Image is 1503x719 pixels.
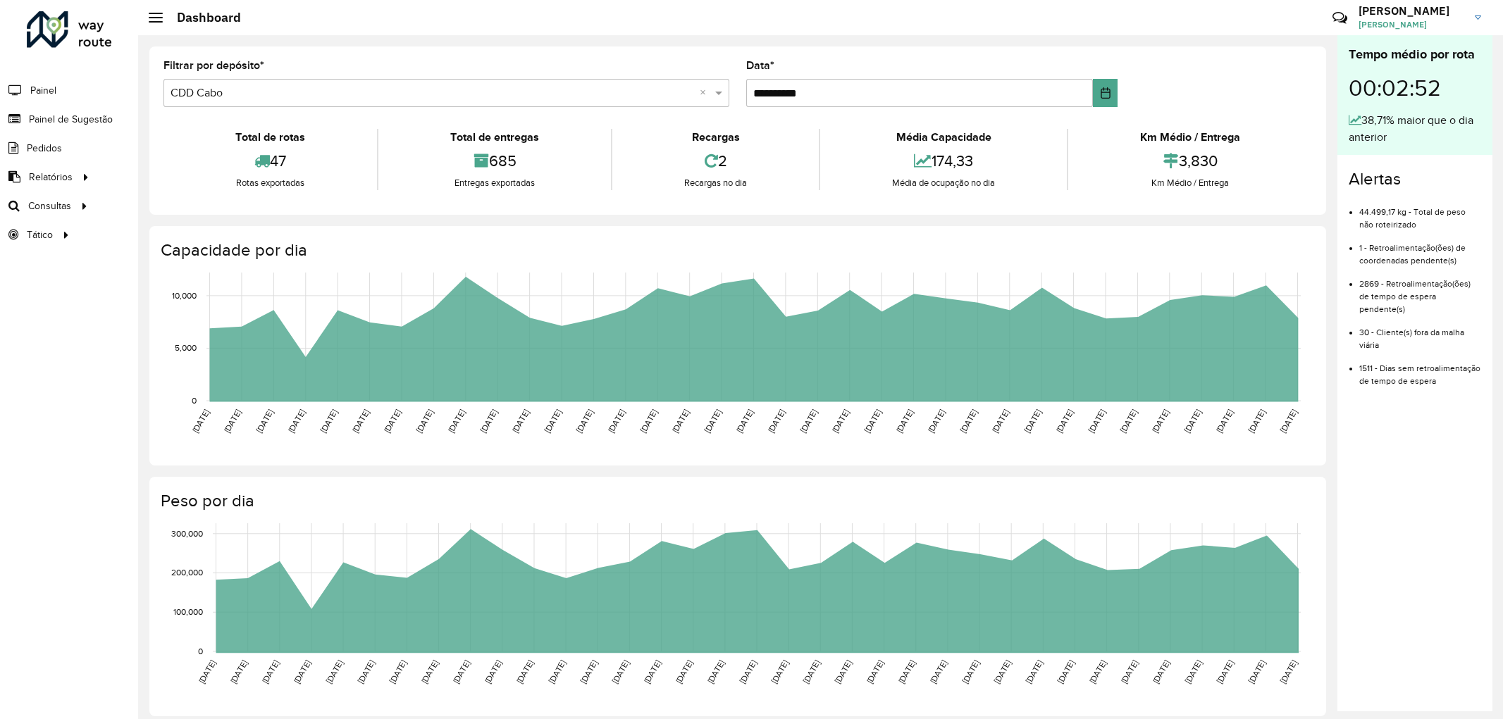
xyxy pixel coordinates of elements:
[616,146,815,176] div: 2
[824,146,1063,176] div: 174,33
[1024,658,1044,685] text: [DATE]
[318,408,339,434] text: [DATE]
[830,408,851,434] text: [DATE]
[161,491,1312,511] h4: Peso por dia
[703,408,723,434] text: [DATE]
[1056,658,1076,685] text: [DATE]
[260,658,280,685] text: [DATE]
[896,658,917,685] text: [DATE]
[1151,658,1171,685] text: [DATE]
[865,658,885,685] text: [DATE]
[27,227,53,242] span: Tático
[222,408,242,434] text: [DATE]
[1182,408,1203,434] text: [DATE]
[478,408,499,434] text: [DATE]
[1214,408,1235,434] text: [DATE]
[292,658,312,685] text: [DATE]
[451,658,471,685] text: [DATE]
[610,658,631,685] text: [DATE]
[414,408,435,434] text: [DATE]
[670,408,691,434] text: [DATE]
[1325,3,1355,33] a: Contato Rápido
[1119,658,1139,685] text: [DATE]
[172,291,197,300] text: 10,000
[1349,64,1481,112] div: 00:02:52
[606,408,626,434] text: [DATE]
[638,408,659,434] text: [DATE]
[1087,658,1108,685] text: [DATE]
[228,658,249,685] text: [DATE]
[824,129,1063,146] div: Média Capacidade
[1349,112,1481,146] div: 38,71% maior que o dia anterior
[674,658,694,685] text: [DATE]
[29,112,113,127] span: Painel de Sugestão
[990,408,1010,434] text: [DATE]
[171,568,203,577] text: 200,000
[1247,658,1267,685] text: [DATE]
[173,607,203,616] text: 100,000
[446,408,466,434] text: [DATE]
[1118,408,1139,434] text: [DATE]
[616,129,815,146] div: Recargas
[1072,129,1309,146] div: Km Médio / Entrega
[1054,408,1075,434] text: [DATE]
[163,10,241,25] h2: Dashboard
[167,129,373,146] div: Total de rotas
[483,658,503,685] text: [DATE]
[1359,267,1481,315] li: 2869 - Retroalimentação(ões) de tempo de espera pendente(s)
[382,408,402,434] text: [DATE]
[382,176,607,190] div: Entregas exportadas
[734,408,755,434] text: [DATE]
[547,658,567,685] text: [DATE]
[769,658,790,685] text: [DATE]
[167,176,373,190] div: Rotas exportadas
[737,658,757,685] text: [DATE]
[1183,658,1204,685] text: [DATE]
[824,176,1063,190] div: Média de ocupação no dia
[1150,408,1170,434] text: [DATE]
[510,408,531,434] text: [DATE]
[992,658,1013,685] text: [DATE]
[1072,176,1309,190] div: Km Médio / Entrega
[543,408,563,434] text: [DATE]
[163,57,264,74] label: Filtrar por depósito
[1359,18,1464,31] span: [PERSON_NAME]
[28,199,71,213] span: Consultas
[190,408,211,434] text: [DATE]
[29,170,73,185] span: Relatórios
[1215,658,1235,685] text: [DATE]
[1247,408,1267,434] text: [DATE]
[958,408,979,434] text: [DATE]
[419,658,440,685] text: [DATE]
[579,658,599,685] text: [DATE]
[1278,658,1299,685] text: [DATE]
[1359,315,1481,351] li: 30 - Cliente(s) fora da malha viária
[746,57,774,74] label: Data
[1093,79,1118,107] button: Choose Date
[286,408,307,434] text: [DATE]
[574,408,595,434] text: [DATE]
[356,658,376,685] text: [DATE]
[167,146,373,176] div: 47
[514,658,535,685] text: [DATE]
[1022,408,1043,434] text: [DATE]
[198,646,203,656] text: 0
[705,658,726,685] text: [DATE]
[926,408,946,434] text: [DATE]
[960,658,980,685] text: [DATE]
[192,396,197,405] text: 0
[700,85,712,101] span: Clear all
[171,529,203,538] text: 300,000
[894,408,915,434] text: [DATE]
[1278,408,1299,434] text: [DATE]
[30,83,56,98] span: Painel
[1359,231,1481,267] li: 1 - Retroalimentação(ões) de coordenadas pendente(s)
[833,658,853,685] text: [DATE]
[1349,45,1481,64] div: Tempo médio por rota
[766,408,786,434] text: [DATE]
[798,408,819,434] text: [DATE]
[175,344,197,353] text: 5,000
[388,658,408,685] text: [DATE]
[197,658,217,685] text: [DATE]
[350,408,371,434] text: [DATE]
